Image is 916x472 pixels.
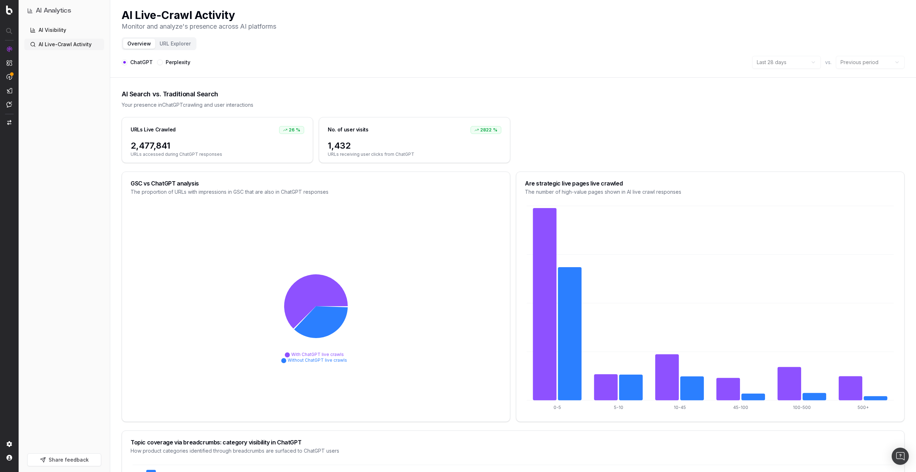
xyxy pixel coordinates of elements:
label: Perplexity [166,60,190,65]
button: URL Explorer [155,39,195,49]
h1: AI Analytics [36,6,71,16]
div: How product categories identified through breadcrumbs are surfaced to ChatGPT users [131,447,896,454]
div: 2822 [471,126,501,134]
img: Analytics [6,46,12,52]
img: Studio [6,88,12,93]
label: ChatGPT [130,60,153,65]
div: The proportion of URLs with impressions in GSC that are also in ChatGPT responses [131,188,501,196]
img: Assist [6,101,12,107]
div: No. of user visits [328,126,369,133]
button: Overview [123,39,155,49]
span: URLs receiving user clicks from ChatGPT [328,151,501,157]
tspan: 500+ [858,405,869,410]
img: My account [6,455,12,461]
a: AI Live-Crawl Activity [24,39,104,50]
div: Open Intercom Messenger [892,448,909,465]
div: URLs Live Crawled [131,126,176,133]
img: Switch project [7,120,11,125]
tspan: 45-100 [733,405,748,410]
img: Activation [6,74,12,80]
tspan: 100-500 [793,405,811,410]
span: % [493,127,497,133]
tspan: 5-10 [614,405,623,410]
p: Monitor and analyze 's presence across AI platforms [122,21,276,32]
a: AI Visibility [24,24,104,36]
div: GSC vs ChatGPT analysis [131,180,501,186]
div: Topic coverage via breadcrumbs: category visibility in ChatGPT [131,439,896,445]
img: Botify logo [6,5,13,15]
div: AI Search vs. Traditional Search [122,89,905,99]
span: With ChatGPT live crawls [291,352,344,357]
div: The number of high-value pages shown in AI live crawl responses [525,188,896,196]
div: Are strategic live pages live crawled [525,180,896,186]
h1: AI Live-Crawl Activity [122,9,276,21]
tspan: 0-5 [554,405,561,410]
span: 1,432 [328,140,501,151]
div: 26 [279,126,304,134]
button: AI Analytics [27,6,101,16]
div: Your presence in ChatGPT crawling and user interactions [122,101,905,109]
span: URLs accessed during ChatGPT responses [131,151,304,157]
button: Share feedback [27,453,101,466]
img: Intelligence [6,60,12,66]
span: 2,477,841 [131,140,304,151]
span: vs. [825,59,832,66]
span: Without ChatGPT live crawls [288,357,347,363]
tspan: 10-45 [674,405,686,410]
span: % [296,127,300,133]
img: Setting [6,441,12,447]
